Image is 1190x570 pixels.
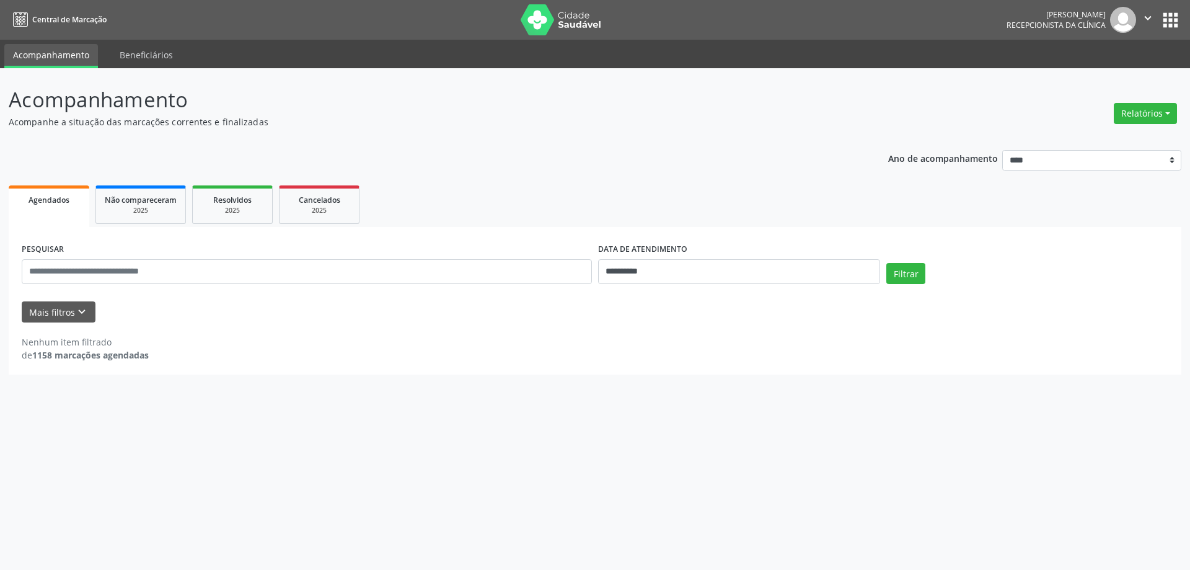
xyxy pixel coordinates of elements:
span: Recepcionista da clínica [1007,20,1106,30]
div: 2025 [201,206,263,215]
i:  [1141,11,1155,25]
button: Mais filtroskeyboard_arrow_down [22,301,95,323]
div: de [22,349,149,362]
div: 2025 [105,206,177,215]
label: DATA DE ATENDIMENTO [598,240,687,259]
p: Ano de acompanhamento [888,150,998,166]
p: Acompanhe a situação das marcações correntes e finalizadas [9,115,829,128]
button:  [1136,7,1160,33]
a: Central de Marcação [9,9,107,30]
a: Beneficiários [111,44,182,66]
i: keyboard_arrow_down [75,305,89,319]
span: Não compareceram [105,195,177,205]
p: Acompanhamento [9,84,829,115]
button: Relatórios [1114,103,1177,124]
span: Agendados [29,195,69,205]
label: PESQUISAR [22,240,64,259]
div: Nenhum item filtrado [22,336,149,349]
img: img [1110,7,1136,33]
span: Resolvidos [213,195,252,205]
strong: 1158 marcações agendadas [32,349,149,361]
span: Central de Marcação [32,14,107,25]
span: Cancelados [299,195,340,205]
button: Filtrar [886,263,925,284]
a: Acompanhamento [4,44,98,68]
div: [PERSON_NAME] [1007,9,1106,20]
button: apps [1160,9,1181,31]
div: 2025 [288,206,350,215]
